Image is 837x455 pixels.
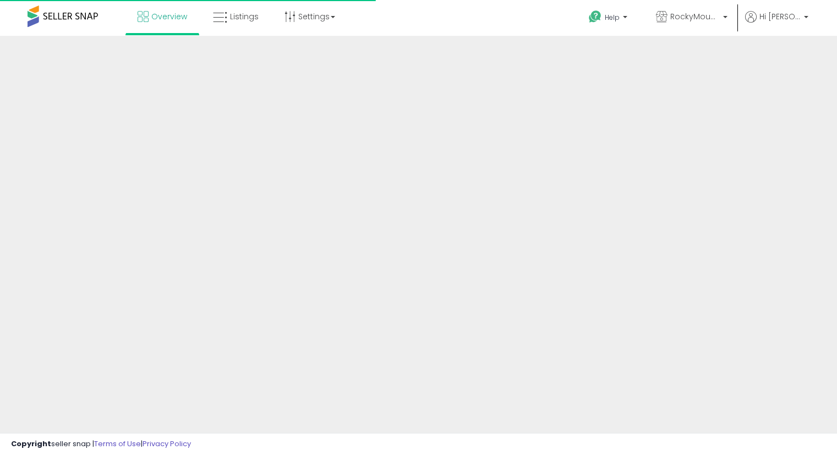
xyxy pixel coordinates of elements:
[94,438,141,449] a: Terms of Use
[588,10,602,24] i: Get Help
[745,11,808,36] a: Hi [PERSON_NAME]
[759,11,801,22] span: Hi [PERSON_NAME]
[230,11,259,22] span: Listings
[670,11,720,22] span: RockyMountainCo - [GEOGRAPHIC_DATA]
[151,11,187,22] span: Overview
[11,438,51,449] strong: Copyright
[11,439,191,449] div: seller snap | |
[143,438,191,449] a: Privacy Policy
[605,13,620,22] span: Help
[580,2,638,36] a: Help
